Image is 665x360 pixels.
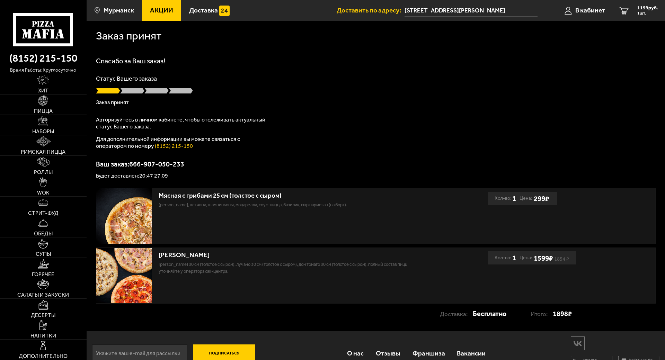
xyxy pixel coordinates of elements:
[34,231,53,236] span: Обеды
[637,11,658,15] span: 1 шт.
[38,88,48,93] span: Хит
[96,30,161,41] h1: Заказ принят
[534,194,549,203] b: 299 ₽
[637,6,658,10] span: 1199 руб.
[159,251,421,259] div: [PERSON_NAME]
[104,7,134,13] span: Мурманск
[554,257,569,261] s: 1854 ₽
[337,7,405,13] span: Доставить по адресу:
[19,353,68,359] span: Дополнительно
[495,192,516,205] div: Кол-во:
[17,292,69,298] span: Салаты и закуски
[553,307,572,320] strong: 1898 ₽
[189,7,218,13] span: Доставка
[34,170,53,175] span: Роллы
[440,307,473,321] p: Доставка:
[159,261,421,275] p: [PERSON_NAME] 30 см (толстое с сыром), Лучано 30 см (толстое с сыром), Дон Томаго 30 см (толстое ...
[219,6,230,16] img: 15daf4d41897b9f0e9f617042186c801.svg
[28,210,59,216] span: Стрит-фуд
[31,313,55,318] span: Десерты
[96,173,656,179] p: Будет доставлен: 20:47 27.09
[96,116,269,130] p: Авторизуйтесь в личном кабинете, чтобы отслеживать актуальный статус Вашего заказа.
[21,149,65,155] span: Римская пицца
[30,333,56,339] span: Напитки
[37,190,49,196] span: WOK
[575,7,605,13] span: В кабинет
[96,100,656,105] p: Заказ принят
[405,4,538,17] input: Ваш адрес доставки
[534,254,553,262] b: 1599 ₽
[96,75,656,82] p: Статус Вашего заказа
[96,136,269,150] p: Для дополнительной информации вы можете связаться с оператором по номеру
[36,251,51,257] span: Супы
[96,161,656,168] p: Ваш заказ: 666-907-050-233
[32,272,54,277] span: Горячее
[159,192,421,200] div: Мясная с грибами 25 см (толстое с сыром)
[531,307,553,321] p: Итого:
[520,251,532,264] span: Цена:
[571,337,584,350] img: vk
[96,57,656,64] h1: Спасибо за Ваш заказ!
[495,251,516,264] div: Кол-во:
[159,201,421,208] p: [PERSON_NAME], ветчина, шампиньоны, моцарелла, соус-пицца, базилик, сыр пармезан (на борт).
[155,143,193,149] a: (8152) 215-150
[512,192,516,205] b: 1
[150,7,173,13] span: Акции
[405,4,538,17] span: улица Шабалина, 49
[473,307,506,320] strong: Бесплатно
[520,192,532,205] span: Цена:
[32,129,54,134] span: Наборы
[34,108,53,114] span: Пицца
[512,251,516,264] b: 1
